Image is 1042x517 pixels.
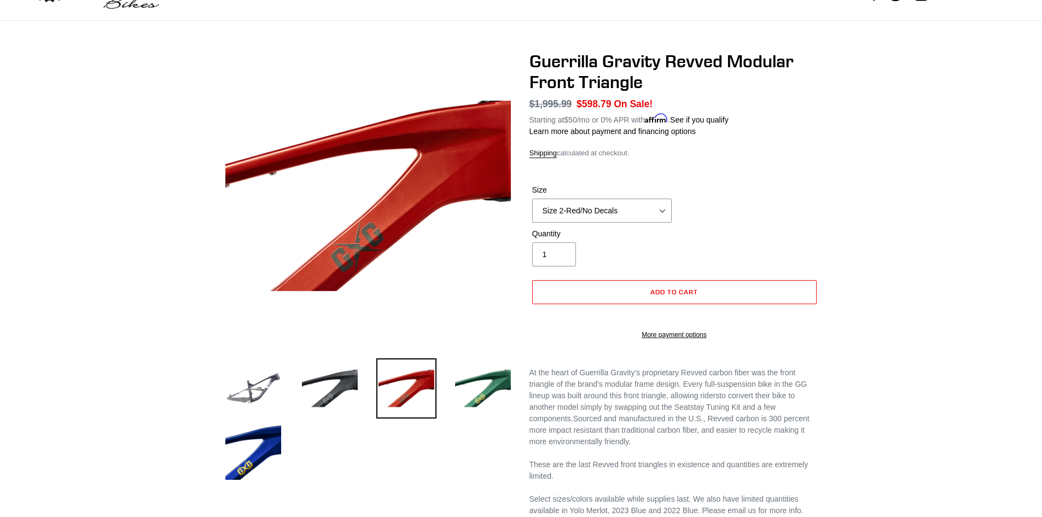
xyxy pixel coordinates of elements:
img: Load image into Gallery viewer, Guerrilla Gravity Revved Modular Front Triangle [453,358,513,419]
div: Sourced and manufactured in the U.S., Revved carbon is 300 percent more impact resistant than tra... [529,367,819,448]
span: to convert their bike to another model simply by swapping out the Seatstay Tuning Kit and a few c... [529,391,795,423]
img: Load image into Gallery viewer, Guerrilla Gravity Revved Modular Front Triangle [300,358,360,419]
h1: Guerrilla Gravity Revved Modular Front Triangle [529,51,819,93]
span: At the heart of Guerrilla Gravity's proprietary Revved carbon fiber was the front triangle of the... [529,368,807,400]
img: Load image into Gallery viewer, Guerrilla Gravity Revved Modular Front Triangle [223,358,283,419]
p: Starting at /mo or 0% APR with . [529,112,729,126]
span: $50 [564,115,577,124]
a: Shipping [529,149,557,158]
button: Add to cart [532,280,817,304]
div: calculated at checkout. [529,148,819,159]
span: Add to cart [650,288,698,296]
s: $1,995.99 [529,98,572,109]
div: These are the last Revved front triangles in existence and quantities are extremely limited. [529,459,819,482]
a: More payment options [532,330,817,340]
img: Load image into Gallery viewer, Guerrilla Gravity Revved Modular Front Triangle [223,422,283,482]
label: Quantity [532,228,672,240]
span: $598.79 [577,98,611,109]
div: Select sizes/colors available while supplies last. We also have limited quantities available in Y... [529,493,819,516]
a: Learn more about payment and financing options [529,127,696,136]
a: See if you qualify - Learn more about Affirm Financing (opens in modal) [670,115,729,124]
span: Affirm [645,114,668,123]
label: Size [532,184,672,196]
span: On Sale! [614,97,653,111]
img: Load image into Gallery viewer, Guerrilla Gravity Revved Modular Front Triangle [376,358,436,419]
